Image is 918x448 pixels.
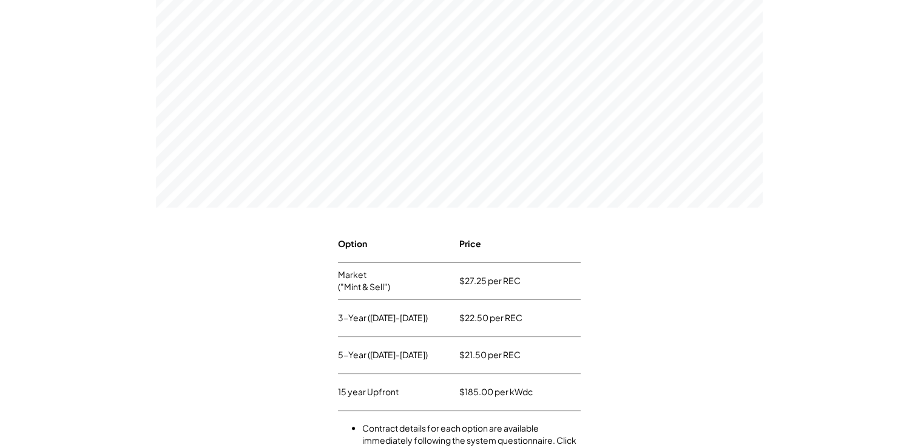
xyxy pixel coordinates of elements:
div: 3-Year ([DATE]-[DATE]) [338,309,428,327]
div: 5-Year ([DATE]-[DATE]) [338,346,428,364]
div: Price [459,235,481,253]
div: $22.50 per REC [459,309,522,327]
div: Market ("Mint & Sell") [338,266,390,296]
div: Option [338,235,367,253]
div: 15 year Upfront [338,383,399,401]
div: $21.50 per REC [459,346,521,364]
div: $27.25 per REC [459,272,521,290]
div: $185.00 per kWdc [459,383,533,401]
